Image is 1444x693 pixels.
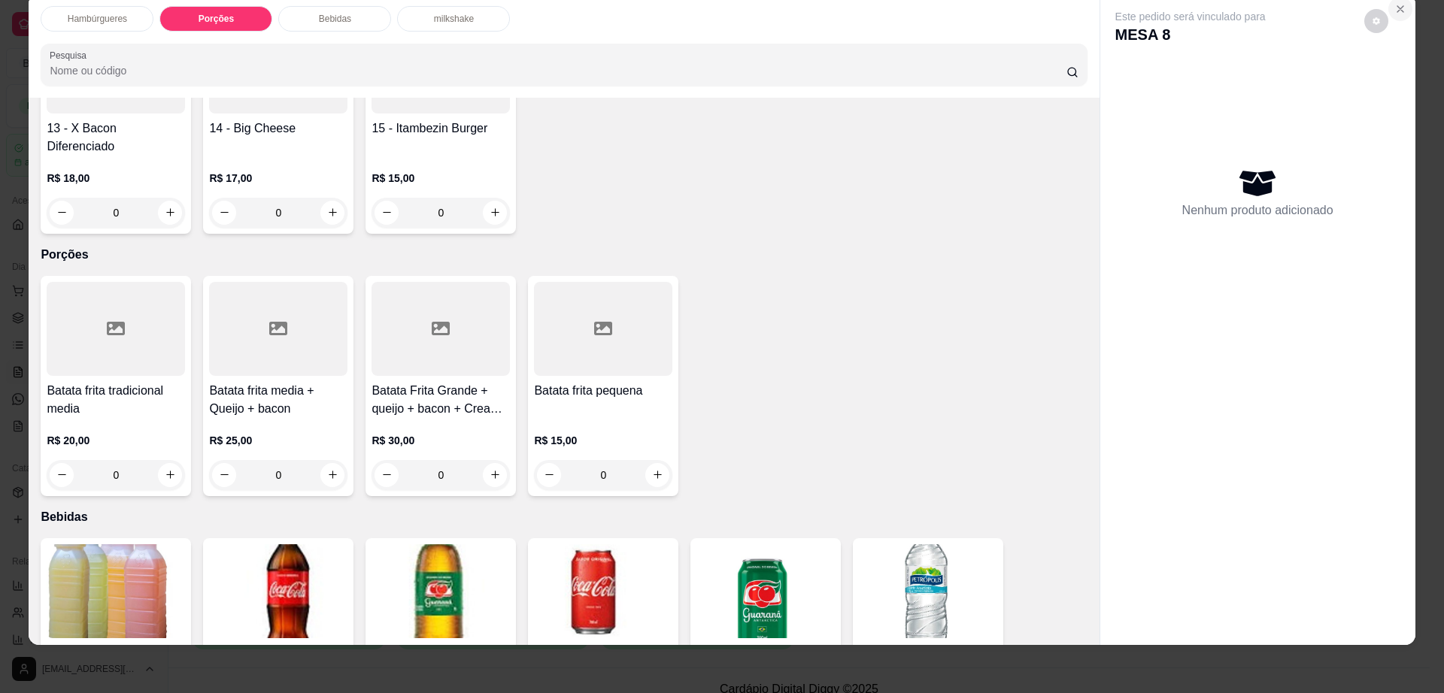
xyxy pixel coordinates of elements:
[434,13,474,25] p: milkshake
[50,463,74,487] button: decrease-product-quantity
[1115,9,1266,24] p: Este pedido será vinculado para
[209,433,347,448] p: R$ 25,00
[534,544,672,638] img: product-image
[68,13,127,25] p: Hambúrgueres
[696,644,835,662] h4: Guaraná Lata
[209,382,347,418] h4: Batata frita media + Queijo + bacon
[50,63,1066,78] input: Pesquisa
[537,463,561,487] button: decrease-product-quantity
[696,544,835,638] img: product-image
[47,382,185,418] h4: Batata frita tradicional media
[41,508,1087,526] p: Bebidas
[372,644,510,662] h4: Guaraná litro
[1115,24,1266,45] p: MESA 8
[1182,201,1333,219] p: Nenhum produto adicionado
[209,644,347,662] h4: Coca cola litro
[41,246,1087,264] p: Porções
[47,644,185,662] h4: Suco Da fruta 1 Litro
[1364,9,1388,33] button: decrease-product-quantity
[212,463,236,487] button: decrease-product-quantity
[483,463,507,487] button: increase-product-quantity
[47,120,185,156] h4: 13 - X Bacon Diferenciado
[534,382,672,400] h4: Batata frita pequena
[534,644,672,662] h4: coca cola lata
[209,120,347,138] h4: 14 - Big Cheese
[372,171,510,186] p: R$ 15,00
[47,433,185,448] p: R$ 20,00
[372,433,510,448] p: R$ 30,00
[372,120,510,138] h4: 15 - Itambezin Burger
[158,463,182,487] button: increase-product-quantity
[375,463,399,487] button: decrease-product-quantity
[47,171,185,186] p: R$ 18,00
[199,13,234,25] p: Porções
[209,544,347,638] img: product-image
[534,433,672,448] p: R$ 15,00
[859,644,997,662] h4: Agua mineral sem gás
[319,13,351,25] p: Bebidas
[209,171,347,186] p: R$ 17,00
[372,544,510,638] img: product-image
[50,49,92,62] label: Pesquisa
[645,463,669,487] button: increase-product-quantity
[47,544,185,638] img: product-image
[320,463,344,487] button: increase-product-quantity
[372,382,510,418] h4: Batata Frita Grande + queijo + bacon + Cream cheese
[859,544,997,638] img: product-image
